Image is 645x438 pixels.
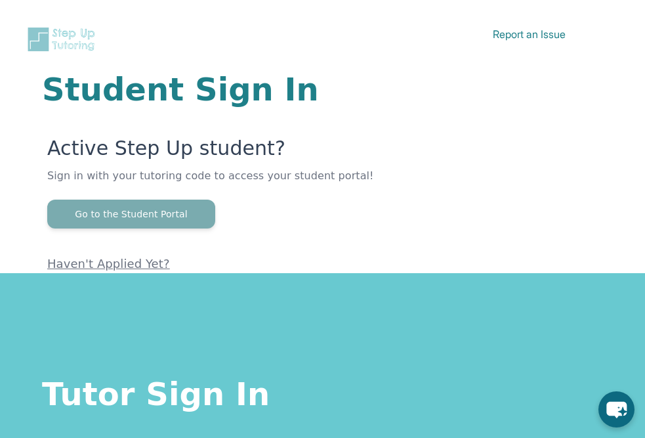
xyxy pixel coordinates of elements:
button: Go to the Student Portal [47,200,215,229]
button: chat-button [598,391,635,427]
p: Sign in with your tutoring code to access your student portal! [47,168,603,200]
img: Step Up Tutoring horizontal logo [26,26,100,53]
h1: Student Sign In [42,74,603,105]
a: Report an Issue [493,28,566,41]
h1: Tutor Sign In [42,373,603,410]
p: Active Step Up student? [47,137,603,168]
a: Go to the Student Portal [47,208,215,220]
a: Haven't Applied Yet? [47,257,170,271]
